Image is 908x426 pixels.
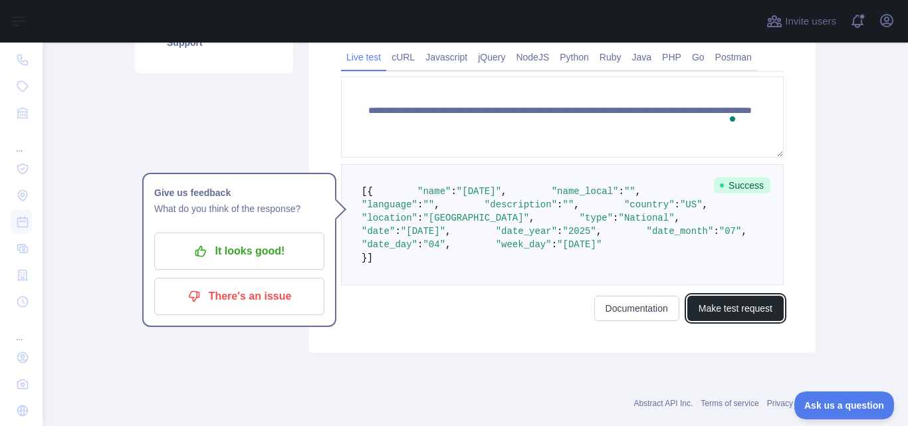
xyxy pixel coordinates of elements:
span: "name" [417,186,451,197]
span: Invite users [785,14,836,29]
span: , [703,199,708,210]
span: , [635,186,641,197]
span: } [362,253,367,263]
span: , [574,199,579,210]
a: Abstract API Inc. [634,399,693,408]
a: Python [554,47,594,68]
a: NodeJS [511,47,554,68]
button: There's an issue [154,278,324,315]
span: : [557,199,562,210]
div: ... [11,128,32,154]
span: "04" [423,239,445,250]
span: "date_day" [362,239,417,250]
span: "language" [362,199,417,210]
a: Terms of service [701,399,758,408]
span: : [613,213,618,223]
span: , [445,226,451,237]
a: Ruby [594,47,627,68]
span: "2025" [563,226,596,237]
p: What do you think of the response? [154,201,324,217]
a: jQuery [473,47,511,68]
a: Postman [710,47,757,68]
span: "description" [485,199,557,210]
span: "[GEOGRAPHIC_DATA]" [423,213,529,223]
span: , [596,226,602,237]
span: Success [714,177,770,193]
span: , [434,199,439,210]
span: "country" [624,199,675,210]
span: , [675,213,680,223]
span: "date" [362,226,395,237]
a: Documentation [594,296,679,321]
span: : [557,226,562,237]
a: PHP [657,47,687,68]
span: , [445,239,451,250]
button: Make test request [687,296,784,321]
span: : [451,186,456,197]
span: : [713,226,719,237]
span: "US" [680,199,703,210]
iframe: Toggle Customer Support [794,391,895,419]
span: "[DATE]" [557,239,602,250]
span: "[DATE]" [457,186,501,197]
span: "" [624,186,635,197]
span: "[DATE]" [401,226,445,237]
span: "National" [619,213,675,223]
span: "date_month" [647,226,714,237]
textarea: To enrich screen reader interactions, please activate Accessibility in Grammarly extension settings [341,76,784,158]
h1: Give us feedback [154,185,324,201]
span: : [417,199,423,210]
span: [ [362,186,367,197]
span: : [417,213,423,223]
span: "type" [580,213,613,223]
span: ] [367,253,372,263]
span: "" [423,199,434,210]
span: : [395,226,400,237]
span: , [501,186,507,197]
span: : [552,239,557,250]
p: There's an issue [164,285,314,308]
a: cURL [386,47,420,68]
span: "location" [362,213,417,223]
span: : [417,239,423,250]
span: "week_day" [496,239,552,250]
a: Privacy policy [767,399,816,408]
span: , [529,213,534,223]
span: "" [562,199,574,210]
div: ... [11,316,32,343]
span: "name_local" [552,186,619,197]
a: Javascript [420,47,473,68]
span: : [675,199,680,210]
a: Support [151,28,277,57]
a: Java [627,47,657,68]
a: Live test [341,47,386,68]
span: { [367,186,372,197]
button: Invite users [764,11,839,32]
a: Go [687,47,710,68]
span: "date_year" [496,226,557,237]
span: : [619,186,624,197]
p: It looks good! [164,240,314,263]
span: , [741,226,746,237]
span: "07" [719,226,742,237]
button: It looks good! [154,233,324,270]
